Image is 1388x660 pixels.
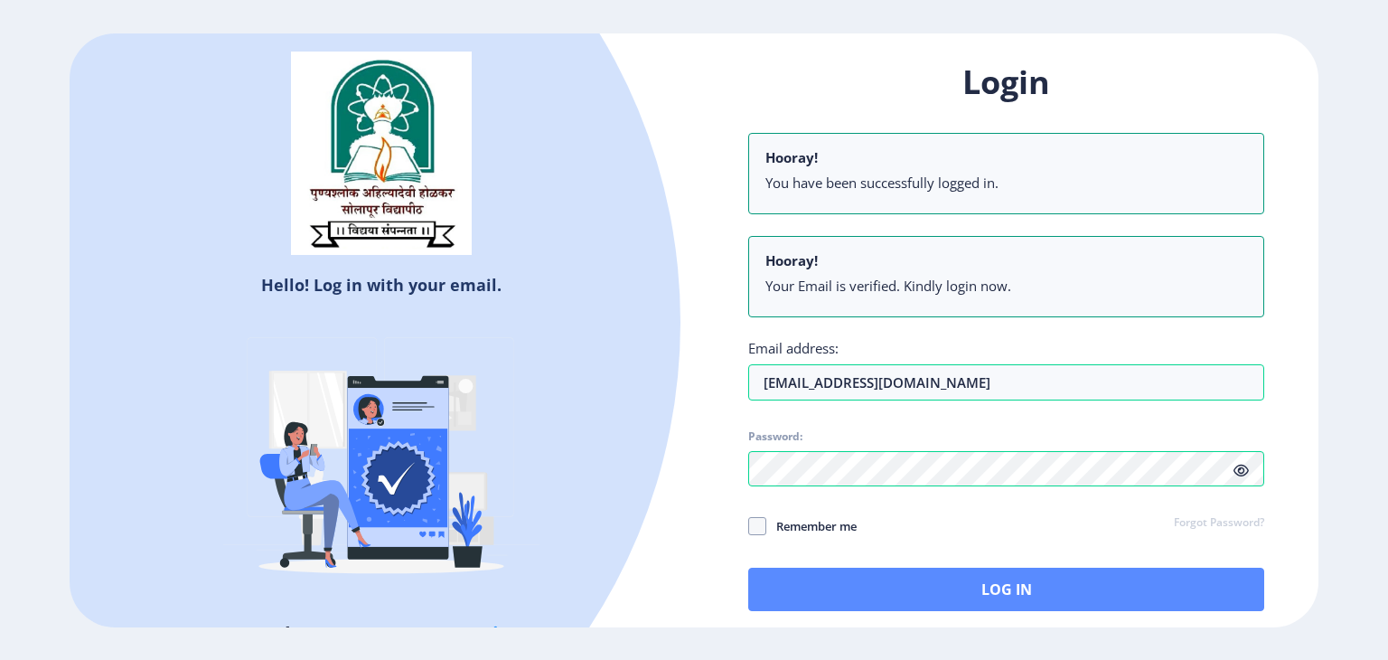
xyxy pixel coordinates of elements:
[1174,515,1264,532] a: Forgot Password?
[765,174,1247,192] li: You have been successfully logged in.
[748,429,802,444] label: Password:
[748,61,1264,104] h1: Login
[291,52,472,256] img: sulogo.png
[748,339,839,357] label: Email address:
[83,619,680,648] h5: Don't have an account?
[223,303,539,619] img: Verified-rafiki.svg
[748,364,1264,401] input: Email address
[748,568,1264,611] button: Log In
[765,251,818,269] b: Hooray!
[456,620,539,647] a: Register
[765,277,1247,295] li: Your Email is verified. Kindly login now.
[766,515,857,537] span: Remember me
[765,148,818,166] b: Hooray!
